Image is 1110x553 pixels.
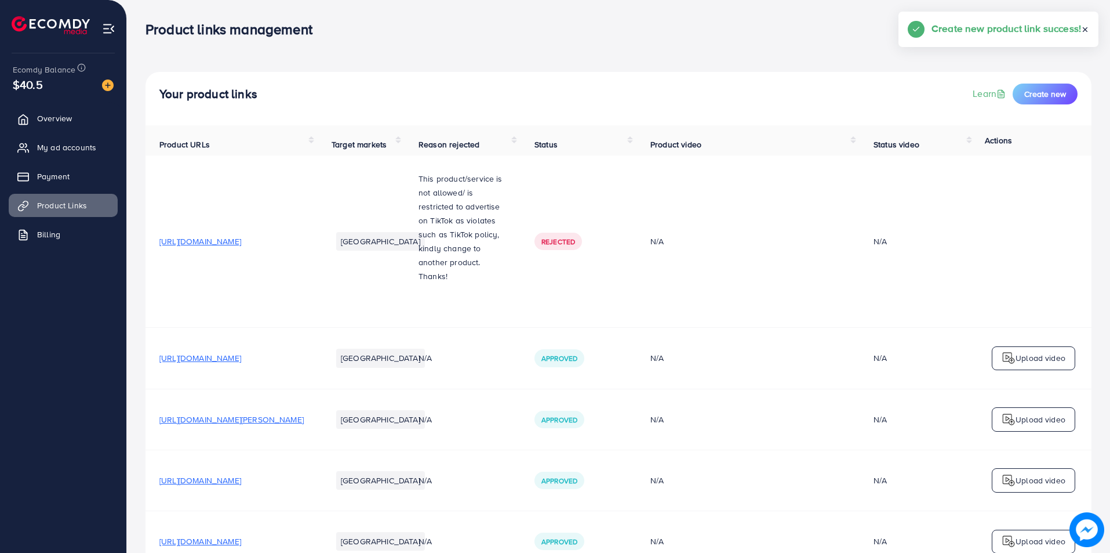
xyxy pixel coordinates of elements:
span: Status [534,139,558,150]
img: menu [102,22,115,35]
a: Billing [9,223,118,246]
li: [GEOGRAPHIC_DATA] [336,471,425,490]
a: Learn [973,87,1008,100]
span: Rejected [541,237,575,247]
span: [URL][DOMAIN_NAME] [159,475,241,486]
a: Product Links [9,194,118,217]
span: Overview [37,113,72,124]
div: N/A [874,236,887,247]
h4: Your product links [159,87,257,102]
img: logo [1002,351,1016,365]
button: Create new [1013,84,1078,104]
p: Upload video [1016,534,1065,548]
li: [GEOGRAPHIC_DATA] [336,410,425,429]
div: N/A [650,352,846,364]
div: N/A [874,414,887,425]
span: Billing [37,229,60,240]
span: Product Links [37,200,87,211]
img: image [1072,515,1102,545]
div: N/A [650,536,846,547]
a: Overview [9,107,118,130]
div: N/A [874,352,887,364]
span: Ecomdy Balance [13,64,75,75]
img: logo [12,16,90,34]
span: [URL][DOMAIN_NAME] [159,352,241,364]
span: Reason rejected [418,139,479,150]
span: Target markets [332,139,387,150]
span: Approved [541,537,577,547]
li: [GEOGRAPHIC_DATA] [336,232,425,251]
p: Upload video [1016,474,1065,487]
img: logo [1002,474,1016,487]
li: [GEOGRAPHIC_DATA] [336,349,425,367]
span: Status video [874,139,919,150]
span: Payment [37,171,70,182]
h5: Create new product link success! [931,21,1081,36]
span: Actions [985,135,1012,146]
a: My ad accounts [9,136,118,159]
div: N/A [650,475,846,486]
div: N/A [874,475,887,486]
span: Approved [541,476,577,486]
span: Approved [541,353,577,363]
a: Payment [9,165,118,188]
div: N/A [650,236,846,247]
p: Upload video [1016,413,1065,427]
span: N/A [418,475,432,486]
img: image [102,79,114,91]
span: This product/service is not allowed/ is restricted to advertise on TikTok as violates such as Tik... [418,173,503,282]
li: [GEOGRAPHIC_DATA] [336,532,425,551]
span: [URL][DOMAIN_NAME] [159,536,241,547]
span: [URL][DOMAIN_NAME][PERSON_NAME] [159,414,304,425]
span: Approved [541,415,577,425]
span: N/A [418,536,432,547]
span: Product URLs [159,139,210,150]
h3: Product links management [145,21,322,38]
span: N/A [418,414,432,425]
div: N/A [650,414,846,425]
div: N/A [874,536,887,547]
span: My ad accounts [37,142,96,153]
img: logo [1002,413,1016,427]
img: logo [1002,534,1016,548]
span: Product video [650,139,701,150]
span: Create new [1024,88,1066,100]
span: [URL][DOMAIN_NAME] [159,236,241,247]
span: N/A [418,352,432,364]
span: $40.5 [12,68,43,102]
p: Upload video [1016,351,1065,365]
